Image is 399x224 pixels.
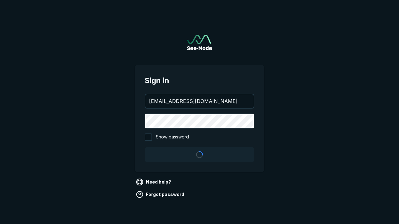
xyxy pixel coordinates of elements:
a: Need help? [135,177,174,187]
a: Go to sign in [187,35,212,50]
a: Forgot password [135,189,187,199]
span: Sign in [145,75,254,86]
input: your@email.com [145,94,254,108]
span: Show password [156,133,189,141]
img: See-Mode Logo [187,35,212,50]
